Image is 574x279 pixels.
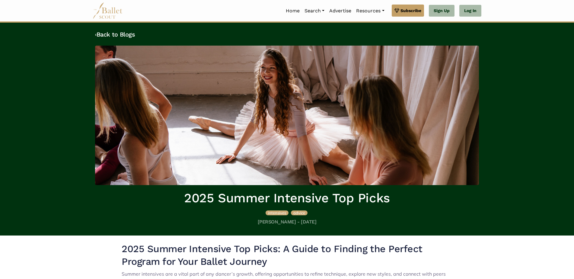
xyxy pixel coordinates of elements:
[429,5,454,17] a: Sign Up
[122,243,452,268] h2: 2025 Summer Intensive Top Picks: A Guide to Finding the Perfect Program for Your Ballet Journey
[291,210,308,216] a: advice
[95,31,135,38] a: ‹Back to Blogs
[268,210,286,215] span: intensives
[283,5,302,17] a: Home
[392,5,424,17] a: Subscribe
[400,7,421,14] span: Subscribe
[266,210,290,216] a: intensives
[302,5,327,17] a: Search
[394,7,399,14] img: gem.svg
[459,5,481,17] a: Log In
[95,190,479,207] h1: 2025 Summer Intensive Top Picks
[293,210,305,215] span: advice
[95,46,479,185] img: header_image.img
[354,5,387,17] a: Resources
[95,30,97,38] code: ‹
[327,5,354,17] a: Advertise
[95,219,479,225] h5: [PERSON_NAME] - [DATE]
